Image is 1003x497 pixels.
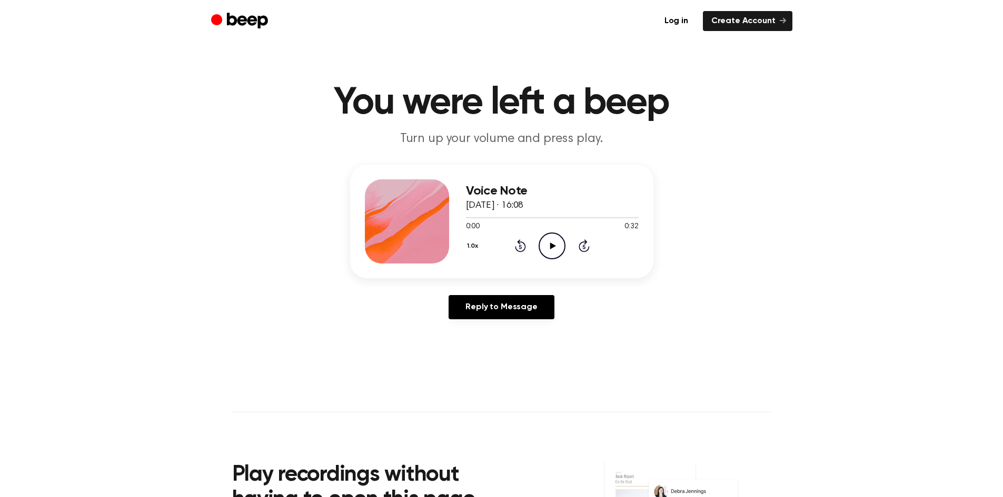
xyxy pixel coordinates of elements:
a: Beep [211,11,271,32]
span: 0:00 [466,221,480,232]
a: Log in [656,11,697,31]
a: Create Account [703,11,792,31]
a: Reply to Message [449,295,554,319]
button: 1.0x [466,237,482,255]
p: Turn up your volume and press play. [300,130,704,148]
span: [DATE] · 16:08 [466,201,524,210]
span: 0:32 [624,221,638,232]
h3: Voice Note [466,184,639,198]
h1: You were left a beep [232,84,771,122]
